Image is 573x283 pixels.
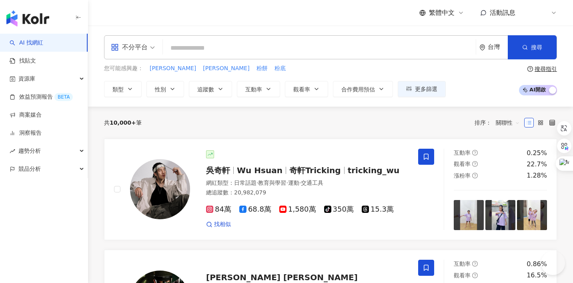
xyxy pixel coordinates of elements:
[454,272,471,279] span: 觀看率
[104,139,557,240] a: KOL Avatar吳奇軒Wu Hsuan奇軒Trickingtricking_wu網紅類型：日常話題·教育與學習·運動·交通工具總追蹤數：20,982,07984萬68.8萬1,580萬350...
[472,173,478,178] span: question-circle
[454,150,471,156] span: 互動率
[398,81,446,97] button: 更多篩選
[239,205,271,214] span: 68.8萬
[454,161,471,167] span: 觀看率
[475,116,524,129] div: 排序：
[206,205,231,214] span: 84萬
[490,9,515,16] span: 活動訊息
[206,179,409,187] div: 網紅類型 ：
[111,43,119,51] span: appstore
[104,81,142,97] button: 類型
[256,64,268,73] button: 粉餅
[454,261,471,267] span: 互動率
[202,64,250,73] button: [PERSON_NAME]
[472,150,478,156] span: question-circle
[18,160,41,178] span: 競品分析
[488,44,508,51] div: 台灣
[527,271,547,280] div: 16.5%
[454,200,484,230] img: post-image
[206,189,409,197] div: 總追蹤數 ： 20,982,079
[527,260,547,269] div: 0.86%
[415,86,437,92] span: 更多篩選
[535,66,557,72] div: 搜尋指引
[485,200,515,230] img: post-image
[362,205,394,214] span: 15.3萬
[237,166,282,175] span: Wu Hsuan
[527,149,547,158] div: 0.25%
[245,86,262,93] span: 互動率
[214,220,231,228] span: 找相似
[527,66,533,72] span: question-circle
[104,119,142,126] div: 共 筆
[341,86,375,93] span: 合作費用預估
[10,39,43,47] a: searchAI 找網紅
[293,86,310,93] span: 觀看率
[541,251,565,275] iframe: Help Scout Beacon - Open
[531,44,542,51] span: 搜尋
[189,81,232,97] button: 追蹤數
[256,65,268,73] span: 粉餅
[112,86,124,93] span: 類型
[111,41,148,54] div: 不分平台
[274,65,286,73] span: 粉底
[289,166,341,175] span: 奇軒Tricking
[146,81,184,97] button: 性別
[348,166,400,175] span: tricking_wu
[10,93,73,101] a: 效益預測報告BETA
[206,220,231,228] a: 找相似
[149,64,196,73] button: [PERSON_NAME]
[10,148,15,154] span: rise
[10,57,36,65] a: 找貼文
[237,81,280,97] button: 互動率
[279,205,316,214] span: 1,580萬
[150,65,196,73] span: [PERSON_NAME]
[333,81,393,97] button: 合作費用預估
[527,160,547,169] div: 22.7%
[155,86,166,93] span: 性別
[10,129,42,137] a: 洞察報告
[206,273,358,282] span: [PERSON_NAME] [PERSON_NAME]
[301,180,323,186] span: 交通工具
[6,10,49,26] img: logo
[197,86,214,93] span: 追蹤數
[508,35,557,59] button: 搜尋
[527,171,547,180] div: 1.28%
[496,116,520,129] span: 關聯性
[258,180,286,186] span: 教育與學習
[517,200,547,230] img: post-image
[472,161,478,167] span: question-circle
[18,142,41,160] span: 趨勢分析
[299,180,301,186] span: ·
[324,205,354,214] span: 350萬
[472,261,478,267] span: question-circle
[110,119,136,126] span: 10,000+
[203,65,249,73] span: [PERSON_NAME]
[288,180,299,186] span: 運動
[472,273,478,278] span: question-circle
[130,159,190,219] img: KOL Avatar
[285,81,328,97] button: 觀看率
[454,172,471,179] span: 漲粉率
[10,111,42,119] a: 商案媒合
[206,166,230,175] span: 吳奇軒
[104,65,143,73] span: 您可能感興趣：
[479,44,485,51] span: environment
[18,70,35,88] span: 資源庫
[274,64,286,73] button: 粉底
[429,8,455,17] span: 繁體中文
[286,180,288,186] span: ·
[256,180,258,186] span: ·
[234,180,256,186] span: 日常話題
[537,8,541,17] span: K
